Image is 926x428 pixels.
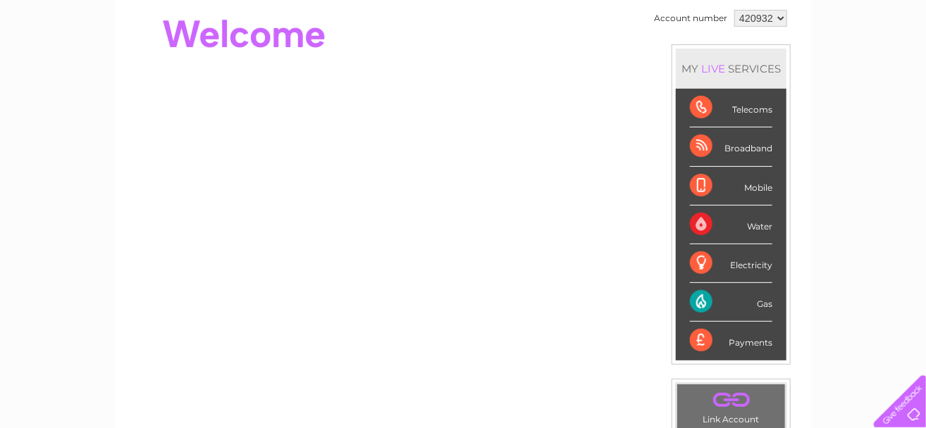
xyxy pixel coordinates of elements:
[650,6,731,30] td: Account number
[879,60,913,70] a: Log out
[753,60,795,70] a: Telecoms
[698,62,728,75] div: LIVE
[690,206,772,244] div: Water
[690,89,772,127] div: Telecoms
[803,60,824,70] a: Blog
[678,60,705,70] a: Water
[32,37,104,80] img: logo.png
[690,167,772,206] div: Mobile
[676,49,786,89] div: MY SERVICES
[681,388,782,413] a: .
[832,60,867,70] a: Contact
[690,127,772,166] div: Broadband
[677,384,786,428] td: Link Account
[690,244,772,283] div: Electricity
[690,283,772,322] div: Gas
[131,8,797,68] div: Clear Business is a trading name of Verastar Limited (registered in [GEOGRAPHIC_DATA] No. 3667643...
[660,7,758,25] a: 0333 014 3131
[713,60,744,70] a: Energy
[690,322,772,360] div: Payments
